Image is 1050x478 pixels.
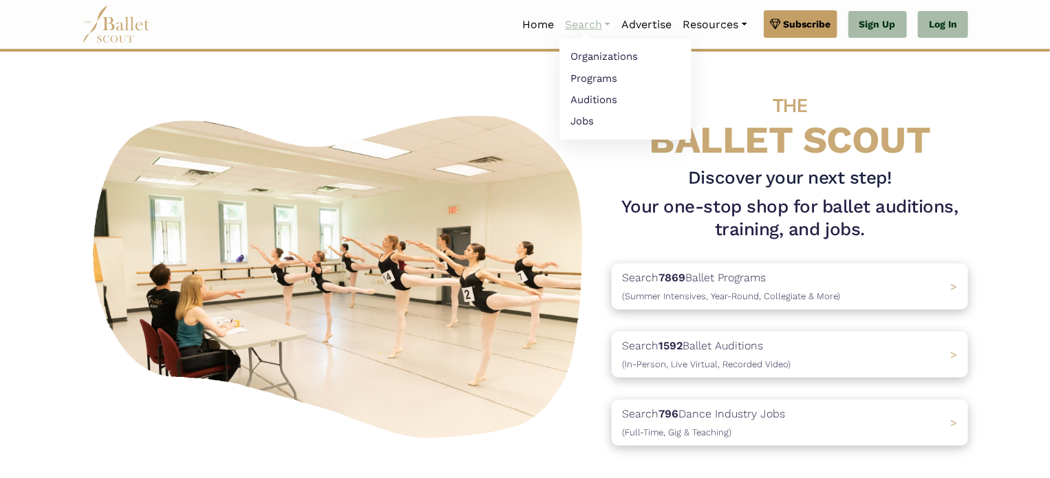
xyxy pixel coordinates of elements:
span: (In-Person, Live Virtual, Recorded Video) [622,359,791,369]
a: Home [517,10,559,39]
a: Auditions [559,89,692,110]
ul: Resources [559,39,692,140]
a: Resources [677,10,752,39]
h1: Your one-stop shop for ballet auditions, training, and jobs. [612,195,968,242]
b: 1592 [658,339,683,352]
span: > [950,280,957,293]
h3: Discover your next step! [612,166,968,190]
a: Programs [559,67,692,89]
a: Search796Dance Industry Jobs(Full-Time, Gig & Teaching) > [612,400,968,446]
b: 796 [658,407,678,420]
a: Organizations [559,46,692,67]
a: Search1592Ballet Auditions(In-Person, Live Virtual, Recorded Video) > [612,332,968,378]
p: Search Ballet Programs [622,269,840,304]
a: Jobs [559,110,692,131]
a: Sign Up [848,11,907,39]
span: > [950,416,957,429]
span: (Full-Time, Gig & Teaching) [622,427,731,437]
h4: BALLET SCOUT [612,79,968,161]
a: Search [559,10,616,39]
a: Search7869Ballet Programs(Summer Intensives, Year-Round, Collegiate & More)> [612,263,968,309]
span: THE [773,94,807,117]
p: Search Dance Industry Jobs [622,405,785,440]
img: gem.svg [770,17,781,32]
a: Log In [918,11,968,39]
p: Search Ballet Auditions [622,337,791,372]
b: 7869 [658,271,685,284]
img: A group of ballerinas talking to each other in a ballet studio [82,100,601,446]
span: (Summer Intensives, Year-Round, Collegiate & More) [622,291,840,301]
a: Advertise [616,10,677,39]
span: Subscribe [784,17,831,32]
a: Subscribe [764,10,837,38]
span: > [950,348,957,361]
